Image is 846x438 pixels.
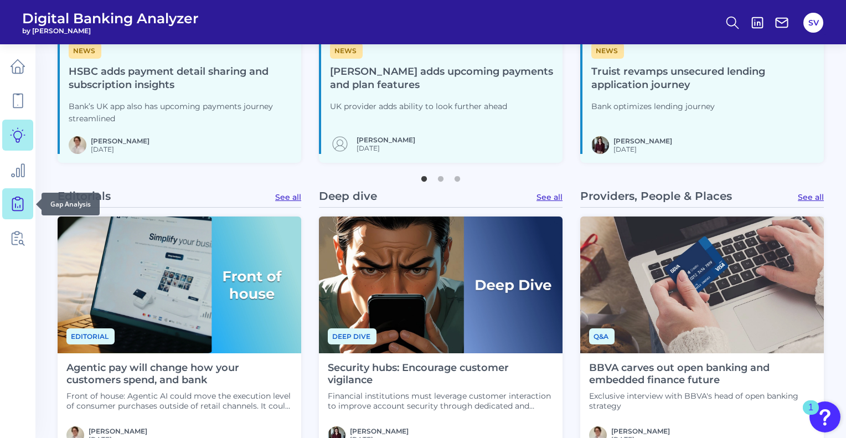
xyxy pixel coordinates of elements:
[357,136,415,144] a: [PERSON_NAME]
[808,408,813,422] div: 1
[22,10,199,27] span: Digital Banking Analyzer
[452,171,463,182] button: 3
[591,101,815,113] p: Bank optimizes lending journey
[611,427,670,435] a: [PERSON_NAME]
[330,43,363,59] span: News
[357,144,415,152] span: [DATE]
[69,43,101,59] span: News
[328,391,554,411] p: Financial institutions must leverage customer interaction to improve account security through ded...
[330,101,554,113] p: UK provider adds ability to look further ahead
[328,328,376,344] span: Deep dive
[580,217,824,354] img: Tarjeta-de-credito-BBVA.jpg
[803,13,823,33] button: SV
[69,101,292,125] p: Bank’s UK app also has upcoming payments journey streamlined
[350,427,409,435] a: [PERSON_NAME]
[330,45,363,55] a: News
[66,391,292,411] p: Front of house: Agentic AI could move the execution level of consumer purchases outside of retail...
[580,189,732,203] p: Providers, People & Places
[613,145,672,153] span: [DATE]
[328,362,554,386] h4: Security hubs: Encourage customer vigilance
[69,65,292,92] h4: HSBC adds payment detail sharing and subscription insights
[591,43,624,59] span: News
[589,362,815,386] h4: BBVA carves out open banking and embedded finance future
[69,136,86,154] img: MIchael McCaw
[798,192,824,202] a: See all
[435,171,446,182] button: 2
[66,362,292,386] h4: Agentic pay will change how your customers spend, and bank
[22,27,199,35] span: by [PERSON_NAME]
[589,328,615,344] span: Q&A
[89,427,147,435] a: [PERSON_NAME]
[69,45,101,55] a: News
[589,391,815,411] p: Exclusive interview with BBVA's head of open banking strategy
[591,136,609,154] img: RNFetchBlobTmp_0b8yx2vy2p867rz195sbp4h.png
[589,331,615,341] a: Q&A
[91,145,149,153] span: [DATE]
[328,331,376,341] a: Deep dive
[91,137,149,145] a: [PERSON_NAME]
[42,193,100,215] div: Gap Analysis
[66,331,115,341] a: Editorial
[537,192,563,202] a: See all
[419,171,430,182] button: 1
[66,328,115,344] span: Editorial
[330,65,554,92] h4: [PERSON_NAME] adds upcoming payments and plan features
[58,217,301,354] img: Front of House with Right Label (4).png
[809,401,840,432] button: Open Resource Center, 1 new notification
[58,189,111,203] p: Editorials
[591,65,815,92] h4: Truist revamps unsecured lending application journey
[319,217,563,354] img: Deep Dives with Right Label.png
[613,137,672,145] a: [PERSON_NAME]
[319,189,377,203] p: Deep dive
[591,45,624,55] a: News
[275,192,301,202] a: See all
